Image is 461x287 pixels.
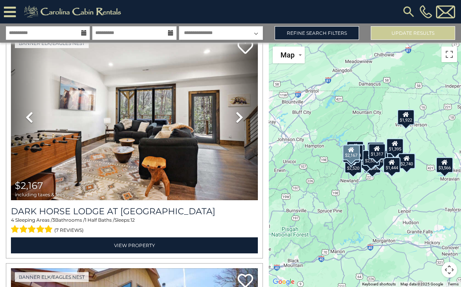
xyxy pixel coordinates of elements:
[436,157,454,172] div: $3,566
[367,142,384,158] div: $3,246
[20,4,128,20] img: Khaki-logo.png
[238,39,253,56] a: Add to favorites
[362,282,396,287] button: Keyboard shortcuts
[383,157,400,173] div: $1,444
[369,143,386,159] div: $1,317
[347,141,364,157] div: $2,968
[11,34,258,200] img: thumbnail_164375614.jpeg
[275,26,359,40] a: Refine Search Filters
[402,5,416,19] img: search-regular.svg
[363,150,380,166] div: $2,555
[15,38,89,48] a: Banner Elk/Eagles Nest
[358,152,375,168] div: $2,048
[52,217,55,223] span: 3
[271,277,297,287] a: Open this area in Google Maps (opens a new window)
[371,26,455,40] button: Update Results
[130,217,135,223] span: 12
[281,51,295,59] span: Map
[343,147,360,162] div: $4,496
[11,237,258,253] a: View Property
[398,153,415,169] div: $2,740
[11,217,258,235] div: Sleeping Areas / Bathrooms / Sleeps:
[348,144,365,160] div: $2,240
[85,217,114,223] span: 1 Half Baths /
[397,109,415,125] div: $1,922
[11,206,258,217] a: Dark Horse Lodge at [GEOGRAPHIC_DATA]
[386,138,404,154] div: $1,395
[54,225,84,235] span: (7 reviews)
[11,217,14,223] span: 4
[441,47,457,62] button: Toggle fullscreen view
[364,157,381,173] div: $2,059
[400,282,443,286] span: Map data ©2025 Google
[271,277,297,287] img: Google
[345,158,362,173] div: $2,520
[343,145,360,160] div: $2,167
[15,180,43,191] span: $2,167
[441,262,457,278] button: Map camera controls
[11,206,258,217] h3: Dark Horse Lodge at Eagles Nest
[448,282,459,286] a: Terms (opens in new tab)
[273,47,305,63] button: Change map style
[15,272,89,282] a: Banner Elk/Eagles Nest
[418,5,434,18] a: [PHONE_NUMBER]
[15,192,65,197] span: including taxes & fees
